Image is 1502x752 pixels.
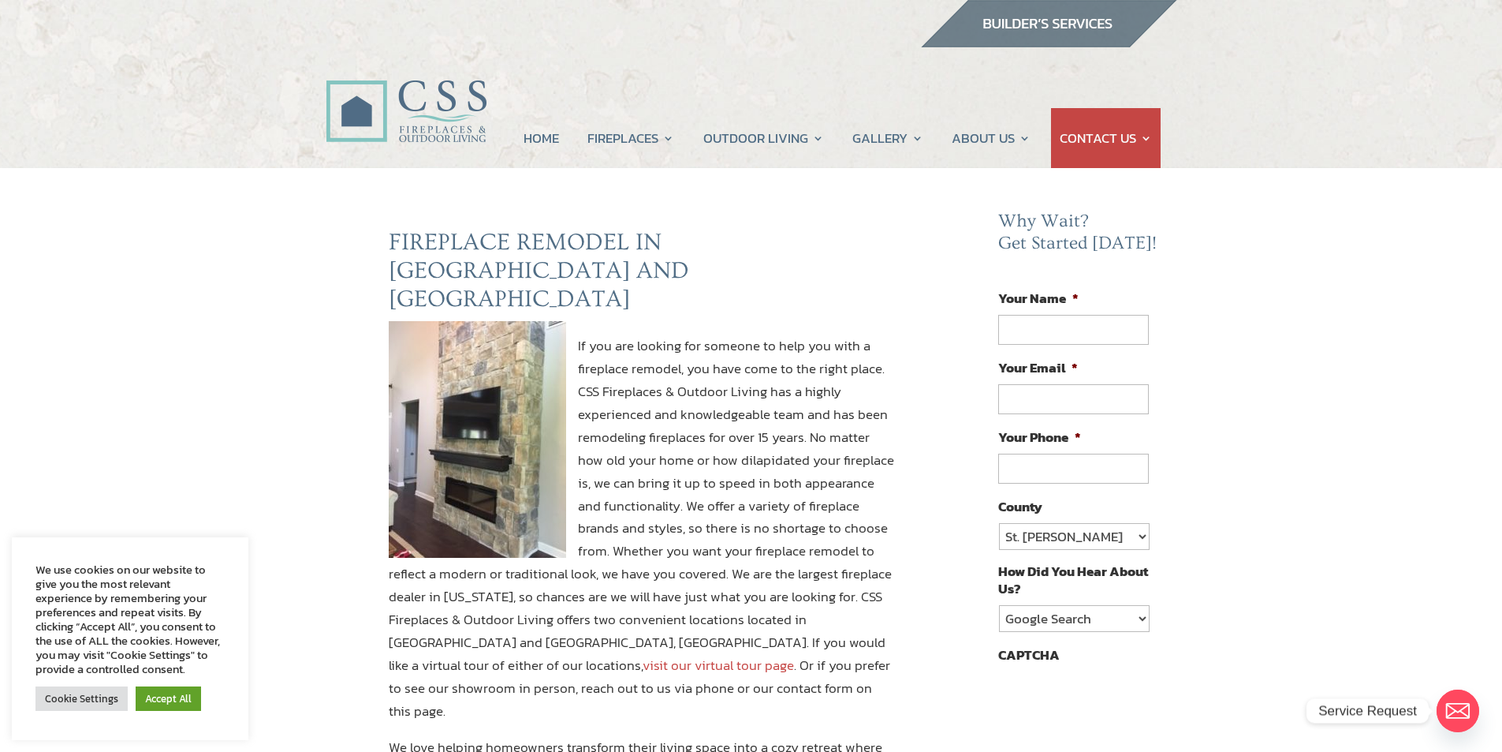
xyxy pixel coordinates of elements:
[524,108,559,168] a: HOME
[587,108,674,168] a: FIREPLACES
[998,498,1042,515] label: County
[136,687,201,711] a: Accept All
[703,108,824,168] a: OUTDOOR LIVING
[35,563,225,676] div: We use cookies on our website to give you the most relevant experience by remembering your prefer...
[389,335,895,735] p: If you are looking for someone to help you with a fireplace remodel, you have come to the right p...
[998,563,1148,597] label: How Did You Hear About Us?
[920,32,1177,53] a: builder services construction supply
[998,211,1161,262] h2: Why Wait? Get Started [DATE]!
[35,687,128,711] a: Cookie Settings
[1437,690,1479,732] a: Email
[998,646,1060,664] label: CAPTCHA
[389,321,566,558] img: Fireplace remodel jacksonville ormond beach
[1060,108,1152,168] a: CONTACT US
[389,228,895,321] h2: FIREPLACE REMODEL IN [GEOGRAPHIC_DATA] AND [GEOGRAPHIC_DATA]
[998,672,1238,733] iframe: reCAPTCHA
[643,655,794,675] a: visit our virtual tour page
[998,428,1081,446] label: Your Phone
[998,290,1079,307] label: Your Name
[326,36,486,151] img: CSS Fireplaces & Outdoor Living (Formerly Construction Solutions & Supply)- Jacksonville Ormond B...
[852,108,923,168] a: GALLERY
[952,108,1031,168] a: ABOUT US
[998,359,1078,376] label: Your Email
